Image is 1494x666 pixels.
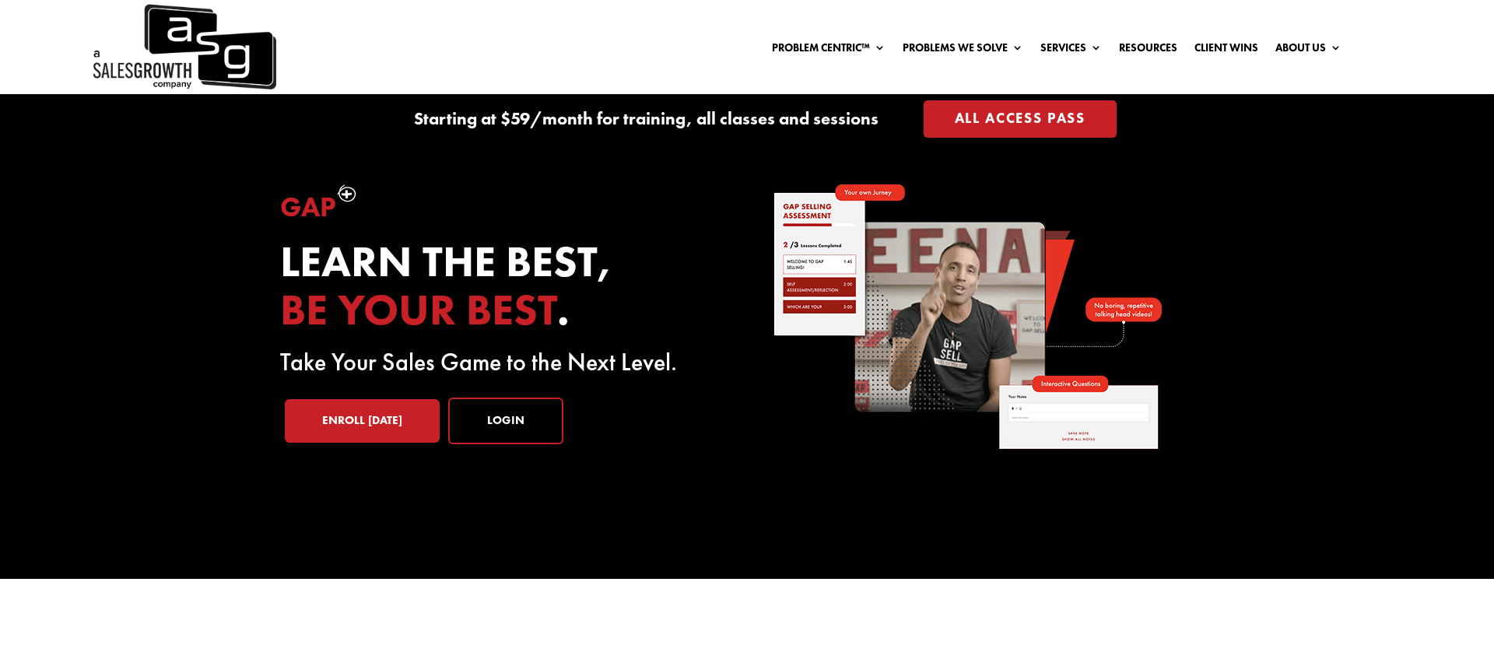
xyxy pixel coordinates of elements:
[773,184,1162,449] img: self-paced-sales-course-online
[280,238,721,342] h2: Learn the best, .
[280,353,721,372] p: Take Your Sales Game to the Next Level.
[337,184,356,202] img: plus-symbol-white
[280,282,557,338] span: be your best
[924,100,1117,137] a: All Access Pass
[285,399,440,443] a: Enroll [DATE]
[448,398,563,444] a: Login
[280,189,336,225] span: Gap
